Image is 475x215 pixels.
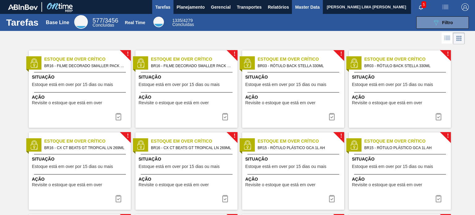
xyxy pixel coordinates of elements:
span: Estoque em Over Crítico [364,56,451,62]
span: BR15 - RÓTULO PLÁSTICO GCA 1L AH [364,144,446,151]
span: Revisite o estoque que está em over [32,101,102,105]
span: Ação [245,176,343,183]
span: BR15 - RÓTULO PLÁSTICO GCA 1L AH [258,144,339,151]
span: Estoque está em over por 15 dias ou mais [245,82,326,87]
img: icon-task complete [435,113,442,120]
span: Estoque está em over por 15 dias ou mais [245,164,326,169]
div: Visão em Cards [453,32,465,44]
span: Ação [245,94,343,101]
span: Concluídas [92,23,114,28]
div: Completar tarefa: 29984030 [111,192,126,205]
span: Ação [352,176,449,183]
img: icon-task complete [221,195,229,202]
img: icon-task complete [328,113,336,120]
span: Revisite o estoque que está em over [245,183,315,187]
span: Ação [139,94,236,101]
span: 5 [422,1,426,8]
button: icon-task complete [218,192,233,205]
span: Estoque em Over Crítico [151,138,237,144]
span: Revisite o estoque que está em over [32,183,102,187]
span: Estoque está em over por 15 dias ou mais [139,82,220,87]
span: Situação [245,156,343,162]
img: userActions [442,3,449,11]
img: status [29,140,39,150]
button: Notificações [411,3,431,11]
span: Relatórios [268,3,289,11]
div: Base Line [46,20,69,25]
img: status [243,58,252,68]
span: ! [340,52,342,56]
span: Revisite o estoque que está em over [139,183,209,187]
span: Situação [32,74,129,80]
span: ! [447,134,449,138]
span: / 3456 [92,17,118,24]
span: Estoque está em over por 15 dias ou mais [352,164,433,169]
span: ! [447,52,449,56]
div: Completar tarefa: 29984031 [324,192,339,205]
span: Concluídas [172,22,194,27]
img: status [349,140,359,150]
span: Revisite o estoque que está em over [352,183,422,187]
img: icon-task complete [115,113,122,120]
span: ! [233,134,235,138]
span: Situação [139,74,236,80]
span: BR16 - CX CT BEATS GT TROPICAL LN 269ML [151,144,233,151]
div: Base Line [74,15,88,29]
span: Estoque em Over Crítico [151,56,237,62]
span: Estoque está em over por 15 dias ou mais [32,164,113,169]
span: Revisite o estoque que está em over [245,101,315,105]
span: Estoque em Over Crítico [258,56,344,62]
span: Revisite o estoque que está em over [139,101,209,105]
div: Completar tarefa: 29984028 [218,110,233,123]
button: icon-task complete [324,110,339,123]
span: Estoque em Over Crítico [44,138,131,144]
img: TNhmsLtSVTkK8tSr43FrP2fwEKptu5GPRR3wAAAABJRU5ErkJggg== [8,4,38,10]
span: Estoque em Over Crítico [44,56,131,62]
span: BR16 - FILME DECORADO SMALLER PACK 269ML [151,62,233,69]
span: Estoque está em over por 15 dias ou mais [139,164,220,169]
span: / 4279 [172,18,193,23]
span: BR16 - CX CT BEATS GT TROPICAL LN 269ML [44,144,126,151]
img: icon-task complete [328,195,336,202]
img: icon-task complete [221,113,229,120]
button: icon-task complete [111,110,126,123]
span: ! [127,52,129,56]
span: Estoque está em over por 15 dias ou mais [32,82,113,87]
div: Visão em Lista [442,32,453,44]
img: status [136,58,145,68]
button: icon-task complete [431,110,446,123]
span: Situação [352,156,449,162]
span: Estoque em Over Crítico [364,138,451,144]
button: Filtro [416,16,469,29]
span: BR03 - RÓTULO BACK STELLA 330ML [364,62,446,69]
div: Real Time [172,19,194,27]
div: Completar tarefa: 29984031 [431,192,446,205]
span: BR03 - RÓTULO BACK STELLA 330ML [258,62,339,69]
span: BR16 - FILME DECORADO SMALLER PACK 269ML [44,62,126,69]
span: Ação [32,94,129,101]
span: Gerencial [211,3,231,11]
div: Completar tarefa: 29984028 [111,110,126,123]
button: icon-task complete [324,192,339,205]
img: icon-task complete [115,195,122,202]
div: Completar tarefa: 29984029 [431,110,446,123]
span: Estoque em Over Crítico [258,138,344,144]
img: Logout [461,3,469,11]
span: Ação [352,94,449,101]
img: status [136,140,145,150]
span: Filtro [442,20,453,25]
span: Situação [352,74,449,80]
span: Estoque está em over por 15 dias ou mais [352,82,433,87]
span: Planejamento [177,3,205,11]
img: icon-task complete [435,195,442,202]
span: 1335 [172,18,182,23]
img: status [29,58,39,68]
span: ! [233,52,235,56]
span: Tarefas [155,3,170,11]
span: Ação [32,176,129,183]
span: Situação [32,156,129,162]
span: ! [127,134,129,138]
button: icon-task complete [431,192,446,205]
span: Situação [139,156,236,162]
span: Transportes [237,3,262,11]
